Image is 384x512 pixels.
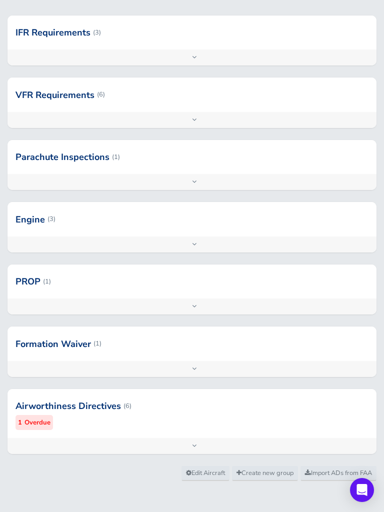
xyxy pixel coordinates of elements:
[300,466,376,481] a: Import ADs from FAA
[305,468,372,477] span: Import ADs from FAA
[181,466,229,481] a: Edit Aircraft
[232,466,298,481] a: Create new group
[186,468,225,477] span: Edit Aircraft
[236,468,293,477] span: Create new group
[24,417,50,428] small: Overdue
[350,478,374,502] div: Open Intercom Messenger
